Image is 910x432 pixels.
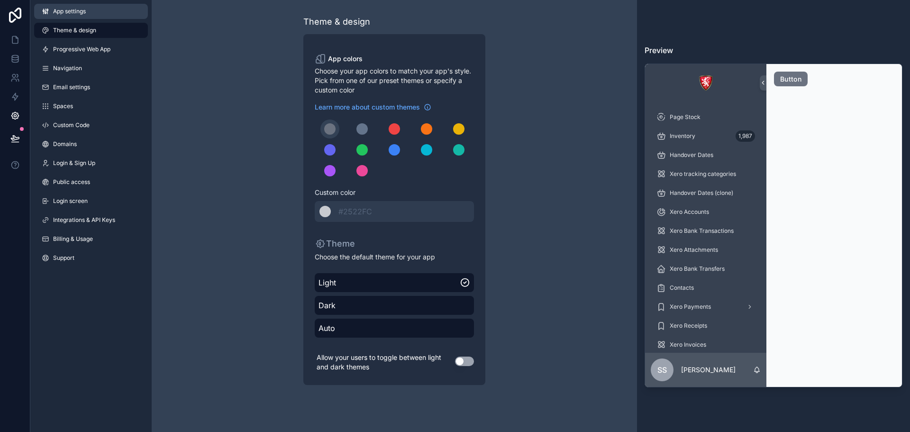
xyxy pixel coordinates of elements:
[651,109,761,126] a: Page Stock
[53,197,88,205] span: Login screen
[670,208,709,216] span: Xero Accounts
[651,165,761,183] a: Xero tracking categories
[670,113,701,121] span: Page Stock
[651,203,761,221] a: Xero Accounts
[670,170,736,178] span: Xero tracking categories
[53,178,90,186] span: Public access
[53,216,115,224] span: Integrations & API Keys
[670,246,718,254] span: Xero Attachments
[34,231,148,247] a: Billing & Usage
[328,54,363,64] span: App colors
[34,4,148,19] a: App settings
[34,42,148,57] a: Progressive Web App
[34,80,148,95] a: Email settings
[303,15,370,28] div: Theme & design
[34,212,148,228] a: Integrations & API Keys
[53,8,86,15] span: App settings
[651,260,761,277] a: Xero Bank Transfers
[53,27,96,34] span: Theme & design
[53,121,90,129] span: Custom Code
[53,83,90,91] span: Email settings
[34,23,148,38] a: Theme & design
[651,241,761,258] a: Xero Attachments
[645,102,766,353] div: scrollable content
[315,351,455,374] p: Allow your users to toggle between light and dark themes
[657,364,667,376] span: SS
[318,300,470,311] span: Dark
[53,159,95,167] span: Login & Sign Up
[670,227,734,235] span: Xero Bank Transactions
[774,72,808,87] button: Button
[651,298,761,315] a: Xero Payments
[651,147,761,164] a: Handover Dates
[34,99,148,114] a: Spaces
[53,102,73,110] span: Spaces
[670,303,711,311] span: Xero Payments
[338,207,372,216] span: #2522FC
[670,322,707,330] span: Xero Receipts
[53,64,82,72] span: Navigation
[651,317,761,334] a: Xero Receipts
[315,237,355,250] p: Theme
[651,128,761,145] a: Inventory1,987
[34,193,148,209] a: Login screen
[34,250,148,266] a: Support
[315,188,466,197] span: Custom color
[34,61,148,76] a: Navigation
[53,235,93,243] span: Billing & Usage
[53,140,77,148] span: Domains
[318,322,470,334] span: Auto
[34,156,148,171] a: Login & Sign Up
[53,46,110,53] span: Progressive Web App
[670,132,695,140] span: Inventory
[651,336,761,353] a: Xero Invoices
[34,137,148,152] a: Domains
[651,222,761,239] a: Xero Bank Transactions
[34,175,148,190] a: Public access
[670,265,725,273] span: Xero Bank Transfers
[670,341,706,349] span: Xero Invoices
[670,284,694,292] span: Contacts
[651,279,761,296] a: Contacts
[315,66,474,95] span: Choose your app colors to match your app's style. Pick from one of our preset themes or specify a...
[651,184,761,202] a: Handover Dates (clone)
[645,45,902,56] h3: Preview
[53,254,74,262] span: Support
[315,102,431,112] a: Learn more about custom themes
[318,277,460,288] span: Light
[670,151,713,159] span: Handover Dates
[736,130,755,142] div: 1,987
[681,365,736,375] p: [PERSON_NAME]
[34,118,148,133] a: Custom Code
[670,189,733,197] span: Handover Dates (clone)
[315,102,420,112] span: Learn more about custom themes
[698,75,713,91] img: App logo
[315,252,474,262] span: Choose the default theme for your app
